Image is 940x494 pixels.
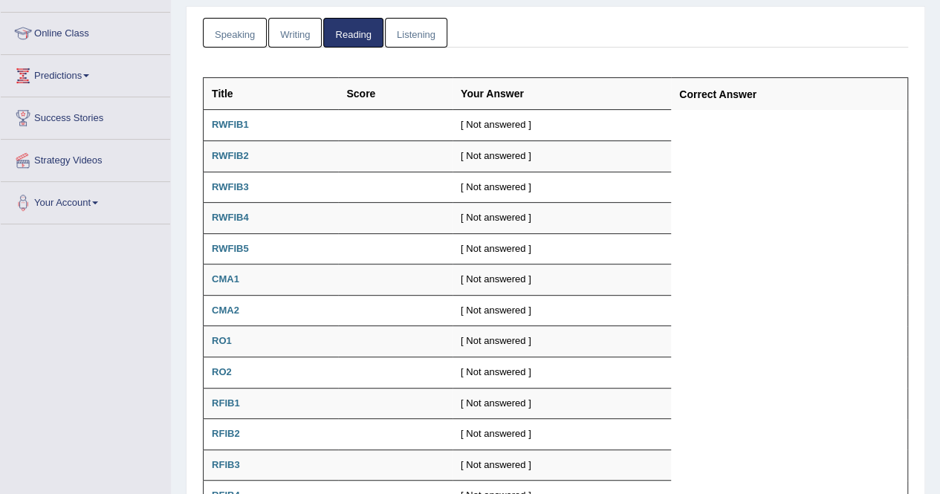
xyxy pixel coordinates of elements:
[453,388,671,419] td: [ Not answered ]
[203,18,267,48] a: Speaking
[1,97,170,134] a: Success Stories
[1,140,170,177] a: Strategy Videos
[212,335,232,346] b: RO1
[212,119,249,130] b: RWFIB1
[204,78,339,110] th: Title
[453,295,671,326] td: [ Not answered ]
[212,212,249,223] b: RWFIB4
[453,141,671,172] td: [ Not answered ]
[212,273,239,285] b: CMA1
[212,181,249,192] b: RWFIB3
[453,264,671,296] td: [ Not answered ]
[323,18,383,48] a: Reading
[453,449,671,481] td: [ Not answered ]
[453,172,671,203] td: [ Not answered ]
[453,233,671,264] td: [ Not answered ]
[1,55,170,92] a: Predictions
[453,203,671,234] td: [ Not answered ]
[1,182,170,219] a: Your Account
[453,357,671,388] td: [ Not answered ]
[268,18,322,48] a: Writing
[338,78,453,110] th: Score
[212,459,240,470] b: RFIB3
[385,18,447,48] a: Listening
[1,13,170,50] a: Online Class
[212,305,239,316] b: CMA2
[453,419,671,450] td: [ Not answered ]
[453,110,671,141] td: [ Not answered ]
[453,78,671,110] th: Your Answer
[212,150,249,161] b: RWFIB2
[671,78,907,110] th: Correct Answer
[212,428,240,439] b: RFIB2
[212,397,240,409] b: RFIB1
[212,243,249,254] b: RWFIB5
[453,326,671,357] td: [ Not answered ]
[212,366,232,377] b: RO2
